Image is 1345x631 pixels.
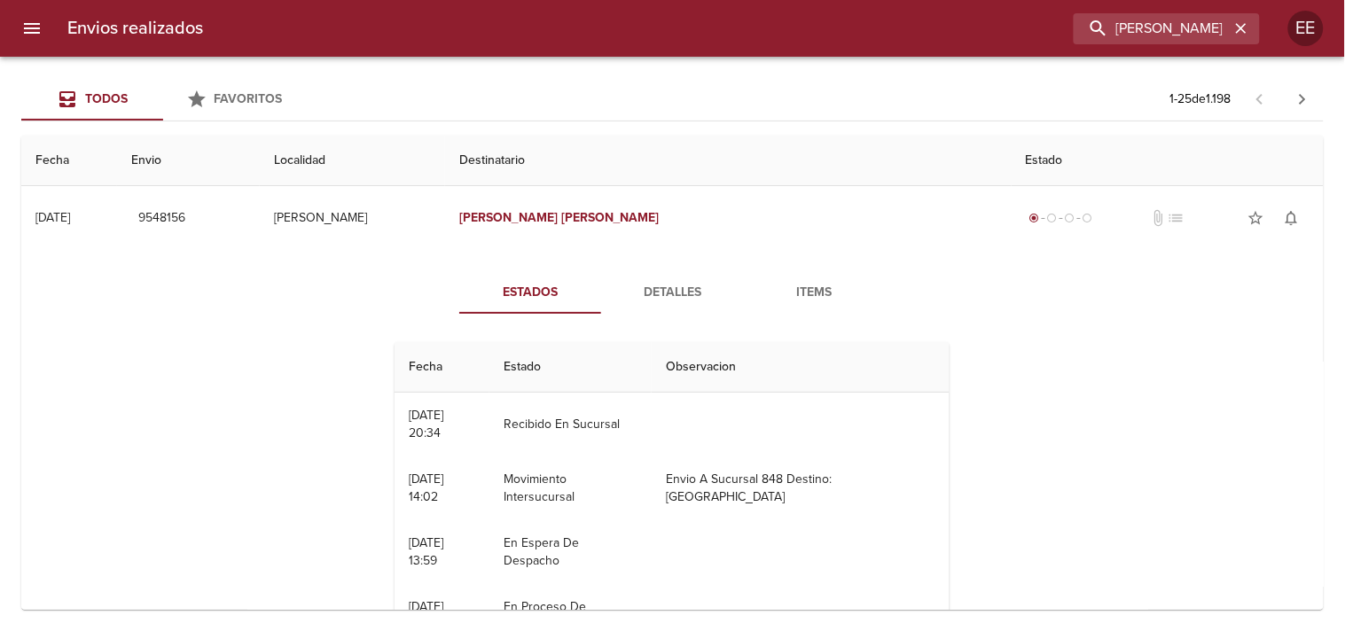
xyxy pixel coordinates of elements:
th: Localidad [260,136,445,186]
span: Estados [470,282,590,304]
button: Activar notificaciones [1274,200,1310,236]
div: [DATE] 13:59 [409,535,443,568]
td: [PERSON_NAME] [260,186,445,250]
th: Observacion [652,342,950,393]
td: Recibido En Sucursal [489,393,652,456]
button: menu [11,7,53,50]
span: radio_button_unchecked [1083,213,1093,223]
th: Fecha [395,342,489,393]
div: [DATE] [35,210,70,225]
input: buscar [1074,13,1230,44]
span: Todos [85,91,128,106]
div: Tabs Envios [21,78,305,121]
span: 9548156 [138,207,185,230]
span: Items [754,282,874,304]
span: Favoritos [215,91,283,106]
span: notifications_none [1283,209,1301,227]
span: Pagina anterior [1239,90,1281,107]
button: 9548156 [131,202,192,235]
em: [PERSON_NAME] [561,210,660,225]
h6: Envios realizados [67,14,203,43]
span: No tiene documentos adjuntos [1150,209,1168,227]
span: Detalles [612,282,732,304]
th: Estado [1012,136,1324,186]
td: Envio A Sucursal 848 Destino: [GEOGRAPHIC_DATA] [652,456,950,520]
span: radio_button_unchecked [1047,213,1058,223]
div: [DATE] 14:02 [409,471,443,504]
span: Pagina siguiente [1281,78,1324,121]
span: radio_button_checked [1029,213,1040,223]
div: Abrir información de usuario [1288,11,1324,46]
div: EE [1288,11,1324,46]
div: [DATE] 20:34 [409,408,443,440]
div: Generado [1026,209,1097,227]
th: Destinatario [445,136,1011,186]
button: Agregar a favoritos [1239,200,1274,236]
th: Fecha [21,136,117,186]
em: [PERSON_NAME] [459,210,558,225]
p: 1 - 25 de 1.198 [1170,90,1232,108]
td: Movimiento Intersucursal [489,456,652,520]
div: Tabs detalle de guia [459,271,885,314]
span: star_border [1247,209,1265,227]
td: En Espera De Despacho [489,520,652,584]
th: Estado [489,342,652,393]
th: Envio [117,136,260,186]
span: No tiene pedido asociado [1168,209,1185,227]
span: radio_button_unchecked [1065,213,1075,223]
